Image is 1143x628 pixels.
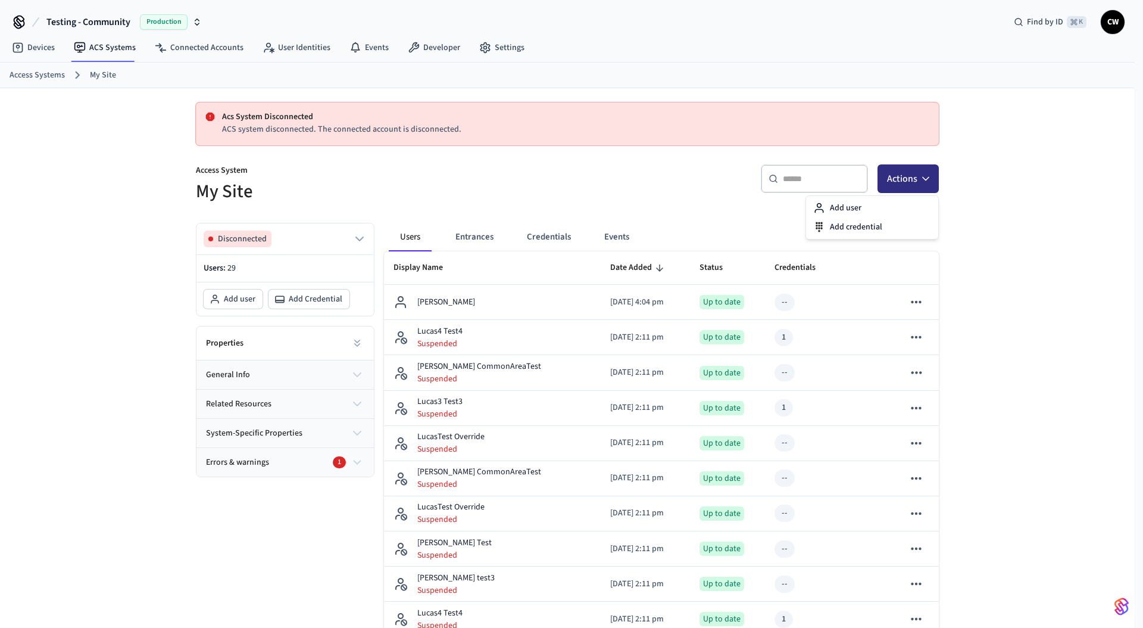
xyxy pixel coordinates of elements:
[610,543,680,555] p: [DATE] 2:11 pm
[782,437,788,449] div: --
[46,15,130,29] span: Testing - Community
[222,123,929,136] p: ACS system disconnected. The connected account is disconnected.
[417,296,475,309] p: [PERSON_NAME]
[64,37,145,58] a: ACS Systems
[699,330,744,344] div: Up to date
[417,514,485,526] p: Suspended
[90,69,116,82] a: My Site
[206,398,271,411] span: related resources
[417,431,485,443] p: LucasTest Override
[1027,16,1063,28] span: Find by ID
[417,537,492,549] p: [PERSON_NAME] Test
[340,37,398,58] a: Events
[417,396,463,408] p: Lucas3 Test3
[610,578,680,590] p: [DATE] 2:11 pm
[417,585,495,596] p: Suspended
[782,402,786,414] div: 1
[253,37,340,58] a: User Identities
[417,466,541,478] p: [PERSON_NAME] CommonAreaTest
[610,437,680,449] p: [DATE] 2:11 pm
[699,401,744,415] div: Up to date
[417,338,463,350] p: Suspended
[1114,597,1129,616] img: SeamLogoGradient.69752ec5.svg
[196,164,560,179] p: Access System
[775,259,831,277] span: Credentials
[10,69,65,82] a: Access Systems
[610,402,680,414] p: [DATE] 2:11 pm
[595,223,639,251] button: Events
[699,366,744,380] div: Up to date
[782,366,788,379] div: --
[417,501,485,514] p: LucasTest Override
[610,507,680,520] p: [DATE] 2:11 pm
[517,223,580,251] button: Credentials
[610,472,680,484] p: [DATE] 2:11 pm
[145,37,253,58] a: Connected Accounts
[808,198,936,217] div: Add user
[204,262,367,275] p: Users:
[782,472,788,484] div: --
[394,259,458,277] span: Display Name
[877,164,939,193] button: Actions
[417,408,463,420] p: Suspended
[140,14,188,30] span: Production
[417,325,463,338] p: Lucas4 Test4
[782,507,788,520] div: --
[699,471,744,486] div: Up to date
[782,543,788,555] div: --
[227,262,236,274] span: 29
[699,436,744,450] div: Up to date
[206,427,302,440] span: system-specific properties
[1102,11,1123,33] span: CW
[782,296,788,309] div: --
[1067,16,1086,28] span: ⌘ K
[398,37,470,58] a: Developer
[289,293,342,305] span: Add Credential
[417,373,541,385] p: Suspended
[610,366,680,379] p: [DATE] 2:11 pm
[699,506,744,521] div: Up to date
[389,223,432,251] button: Users
[805,195,939,240] div: Actions
[417,572,495,585] p: [PERSON_NAME] test3
[782,613,786,626] div: 1
[417,478,541,490] p: Suspended
[446,223,503,251] button: Entrances
[222,111,929,123] p: Acs System Disconnected
[699,612,744,626] div: Up to date
[417,443,485,455] p: Suspended
[699,577,744,591] div: Up to date
[417,360,541,373] p: [PERSON_NAME] CommonAreaTest
[206,369,250,381] span: general info
[206,337,243,349] h2: Properties
[333,456,346,468] div: 1
[610,296,680,309] p: [DATE] 4:04 pm
[782,331,786,344] div: 1
[610,331,680,344] p: [DATE] 2:11 pm
[782,578,788,590] div: --
[699,542,744,556] div: Up to date
[470,37,534,58] a: Settings
[218,233,267,245] span: Disconnected
[196,179,560,204] h5: My Site
[206,456,269,469] span: Errors & warnings
[610,613,680,626] p: [DATE] 2:11 pm
[699,259,738,277] span: Status
[610,259,667,277] span: Date Added
[699,295,744,309] div: Up to date
[417,607,463,620] p: Lucas4 Test4
[2,37,64,58] a: Devices
[224,293,255,305] span: Add user
[808,217,936,237] div: Add credential
[417,549,492,561] p: Suspended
